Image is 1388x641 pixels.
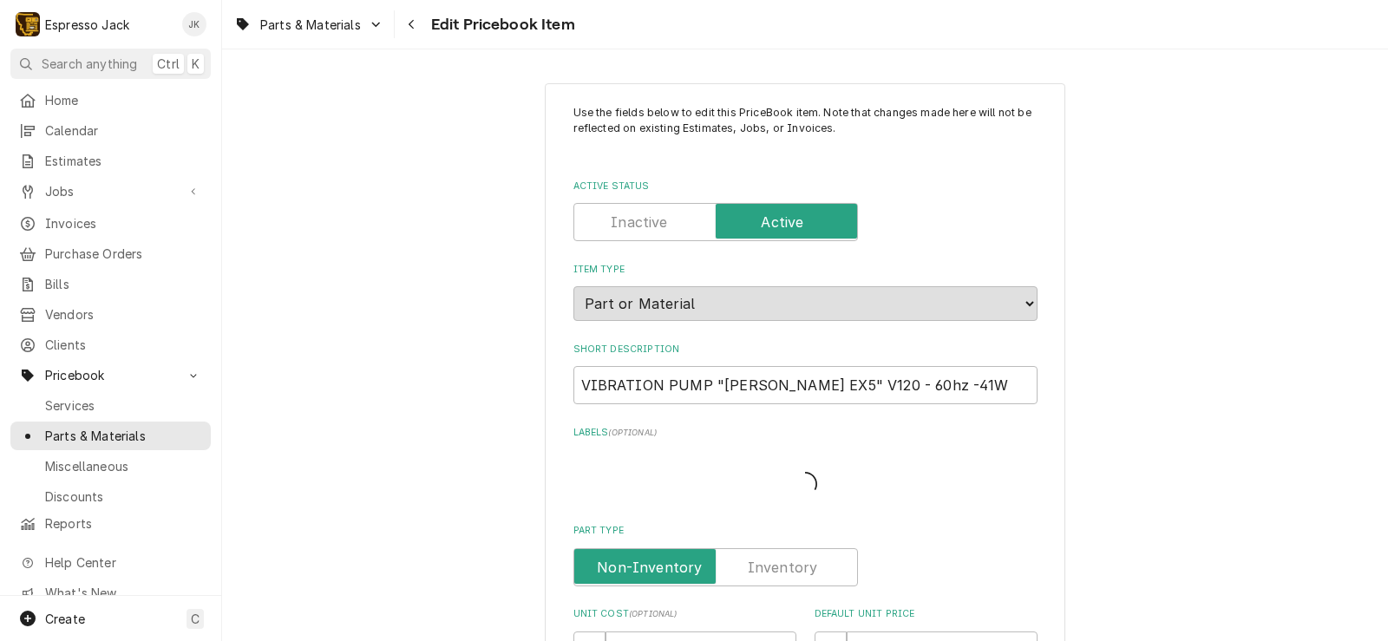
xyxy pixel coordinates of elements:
a: Bills [10,270,211,298]
span: Miscellaneous [45,457,202,475]
a: Parts & Materials [10,422,211,450]
a: Calendar [10,116,211,145]
span: Discounts [45,487,202,506]
span: Invoices [45,214,202,232]
div: Active Status [573,180,1038,241]
span: Parts & Materials [260,16,361,34]
a: Go to Jobs [10,177,211,206]
a: Estimates [10,147,211,175]
a: Go to Parts & Materials [227,10,390,39]
span: Search anything [42,55,137,73]
label: Item Type [573,263,1038,277]
div: Jack Kehoe's Avatar [182,12,206,36]
label: Labels [573,426,1038,440]
label: Short Description [573,343,1038,356]
a: Go to Help Center [10,548,211,577]
a: Services [10,391,211,420]
div: Part Type [573,524,1038,585]
div: E [16,12,40,36]
a: Clients [10,330,211,359]
div: Item Type [573,263,1038,321]
span: Edit Pricebook Item [426,13,575,36]
a: Purchase Orders [10,239,211,268]
span: Clients [45,336,202,354]
a: Invoices [10,209,211,238]
label: Unit Cost [573,607,796,621]
div: JK [182,12,206,36]
span: C [191,610,200,628]
span: Vendors [45,305,202,324]
span: Reports [45,514,202,533]
div: Labels [573,426,1038,503]
span: Bills [45,275,202,293]
p: Use the fields below to edit this PriceBook item. Note that changes made here will not be reflect... [573,105,1038,153]
label: Default Unit Price [815,607,1038,621]
a: Go to Pricebook [10,361,211,389]
a: Home [10,86,211,114]
span: ( optional ) [608,428,657,437]
button: Navigate back [398,10,426,38]
span: Loading... [793,467,817,503]
div: Espresso Jack [45,16,129,34]
span: Services [45,396,202,415]
label: Part Type [573,524,1038,538]
a: Vendors [10,300,211,329]
div: Espresso Jack's Avatar [16,12,40,36]
label: Active Status [573,180,1038,193]
span: Help Center [45,553,200,572]
a: Miscellaneous [10,452,211,481]
span: K [192,55,200,73]
span: Jobs [45,182,176,200]
button: Search anythingCtrlK [10,49,211,79]
input: Name used to describe this Part or Material [573,366,1038,404]
div: Short Description [573,343,1038,404]
span: Home [45,91,202,109]
span: Ctrl [157,55,180,73]
span: Estimates [45,152,202,170]
span: ( optional ) [629,609,678,618]
span: Create [45,612,85,626]
span: Purchase Orders [45,245,202,263]
span: Calendar [45,121,202,140]
span: Pricebook [45,366,176,384]
a: Go to What's New [10,579,211,607]
a: Discounts [10,482,211,511]
span: Parts & Materials [45,427,202,445]
a: Reports [10,509,211,538]
span: What's New [45,584,200,602]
